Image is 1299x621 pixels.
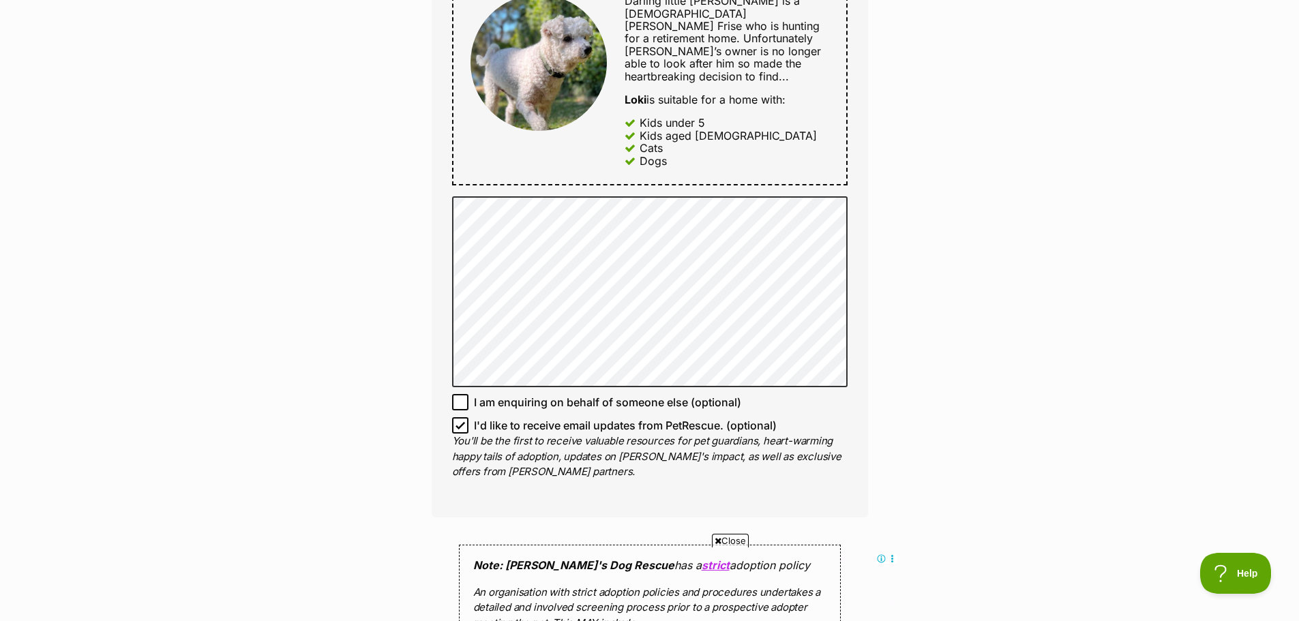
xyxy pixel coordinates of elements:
[640,142,663,154] div: Cats
[625,93,646,106] strong: Loki
[640,117,705,129] div: Kids under 5
[625,93,828,106] div: is suitable for a home with:
[474,417,777,434] span: I'd like to receive email updates from PetRescue. (optional)
[625,31,821,82] span: Unfortunately [PERSON_NAME]’s owner is no longer able to look after him so made the heartbreaking...
[712,534,749,547] span: Close
[402,553,898,614] iframe: Advertisement
[474,394,741,410] span: I am enquiring on behalf of someone else (optional)
[1200,553,1272,594] iframe: Help Scout Beacon - Open
[452,434,848,480] p: You'll be the first to receive valuable resources for pet guardians, heart-warming happy tails of...
[640,155,667,167] div: Dogs
[640,130,817,142] div: Kids aged [DEMOGRAPHIC_DATA]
